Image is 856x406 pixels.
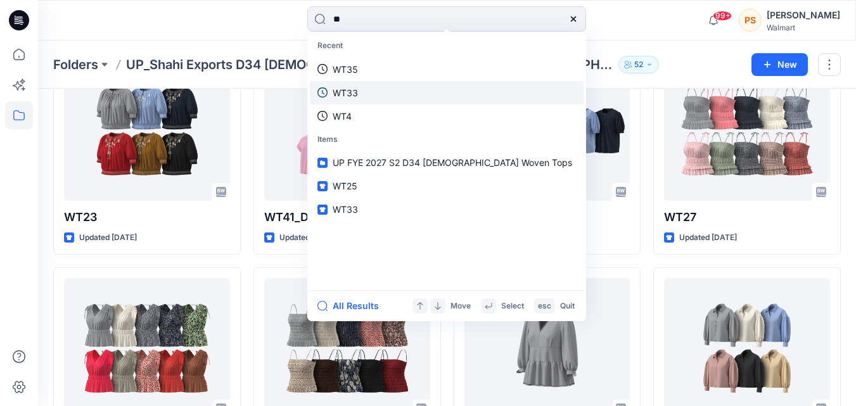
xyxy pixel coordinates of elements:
p: WT23 [64,208,230,226]
p: Quit [560,300,575,313]
button: New [751,53,808,76]
p: Select [501,300,524,313]
a: UP FYE 2027 S2 D34 [DEMOGRAPHIC_DATA] Woven Tops [310,151,584,174]
span: WT25 [333,181,357,191]
button: 52 [618,56,659,73]
span: WT33 [333,204,358,215]
span: UP FYE 2027 S2 D34 [DEMOGRAPHIC_DATA] Woven Tops [333,157,572,168]
a: WT27 [664,61,830,201]
button: All Results [317,298,387,314]
p: WT35 [333,63,358,76]
a: WT33 [310,198,584,221]
p: WT4 [333,110,352,123]
a: WT4 [310,105,584,128]
p: esc [538,300,551,313]
p: Updated [DATE] [679,231,737,244]
p: WT27 [664,208,830,226]
a: UP_Shahi Exports D34 [DEMOGRAPHIC_DATA] Tops [126,56,355,73]
div: PS [739,9,762,32]
p: Recent [310,34,584,58]
a: WT23 [64,61,230,201]
a: Folders [53,56,98,73]
div: Walmart [767,23,840,32]
div: [PERSON_NAME] [767,8,840,23]
p: WT33 [333,86,358,99]
a: WT41_DBL_CLOTH_CAMP_SHIRT [264,61,430,201]
p: 52 [634,58,643,72]
a: WT35 [310,58,584,81]
p: Updated [DATE] [79,231,137,244]
a: WT25 [310,174,584,198]
p: Items [310,128,584,151]
p: WT41_DBL_CLOTH_CAMP_SHIRT [264,208,430,226]
p: Move [450,300,471,313]
span: 99+ [713,11,732,21]
a: WT33 [310,81,584,105]
p: Updated [DATE] [279,231,337,244]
